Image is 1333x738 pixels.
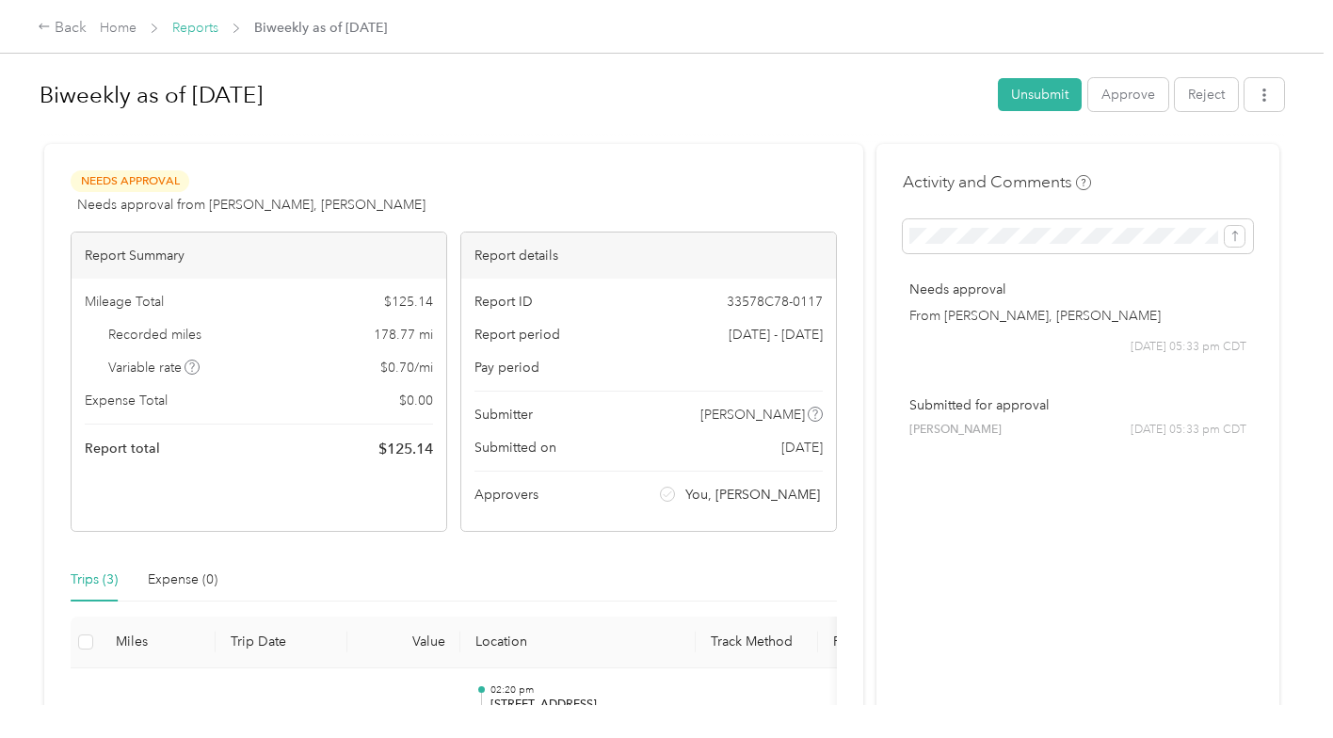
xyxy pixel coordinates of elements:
[818,617,959,668] th: Purpose
[85,439,160,458] span: Report total
[909,306,1246,326] p: From [PERSON_NAME], [PERSON_NAME]
[1228,633,1333,738] iframe: Everlance-gr Chat Button Frame
[909,395,1246,415] p: Submitted for approval
[1131,339,1246,356] span: [DATE] 05:33 pm CDT
[685,485,820,505] span: You, [PERSON_NAME]
[490,683,681,697] p: 02:20 pm
[700,405,805,425] span: [PERSON_NAME]
[216,617,347,668] th: Trip Date
[108,358,201,377] span: Variable rate
[474,325,560,345] span: Report period
[380,358,433,377] span: $ 0.70 / mi
[729,325,823,345] span: [DATE] - [DATE]
[148,570,217,590] div: Expense (0)
[71,570,118,590] div: Trips (3)
[374,325,433,345] span: 178.77 mi
[474,438,556,457] span: Submitted on
[909,422,1002,439] span: [PERSON_NAME]
[1175,78,1238,111] button: Reject
[696,617,818,668] th: Track Method
[100,20,137,36] a: Home
[384,292,433,312] span: $ 125.14
[101,617,216,668] th: Miles
[460,617,696,668] th: Location
[38,17,87,40] div: Back
[1131,422,1246,439] span: [DATE] 05:33 pm CDT
[254,18,387,38] span: Biweekly as of [DATE]
[40,72,985,118] h1: Biweekly as of September 22 2025
[474,358,539,377] span: Pay period
[461,233,836,279] div: Report details
[474,485,538,505] span: Approvers
[909,280,1246,299] p: Needs approval
[347,617,460,668] th: Value
[71,170,189,192] span: Needs Approval
[72,233,446,279] div: Report Summary
[378,438,433,460] span: $ 125.14
[1088,78,1168,111] button: Approve
[474,405,533,425] span: Submitter
[998,78,1082,111] button: Unsubmit
[172,20,218,36] a: Reports
[727,292,823,312] span: 33578C78-0117
[781,438,823,457] span: [DATE]
[399,391,433,410] span: $ 0.00
[85,391,168,410] span: Expense Total
[474,292,533,312] span: Report ID
[77,195,426,215] span: Needs approval from [PERSON_NAME], [PERSON_NAME]
[108,325,201,345] span: Recorded miles
[85,292,164,312] span: Mileage Total
[490,697,681,714] p: [STREET_ADDRESS]
[903,170,1091,194] h4: Activity and Comments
